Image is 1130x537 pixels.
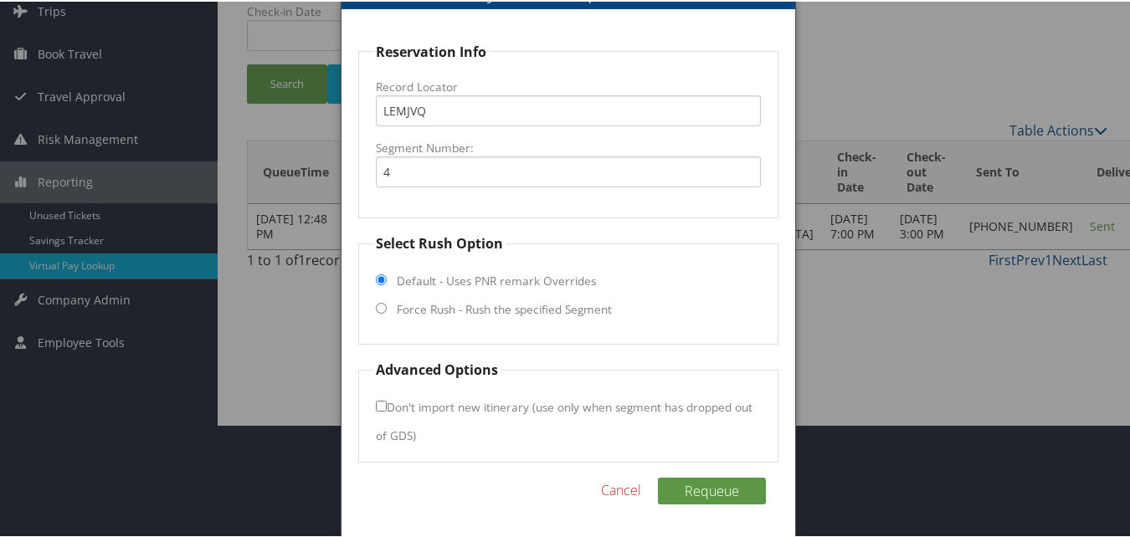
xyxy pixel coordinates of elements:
[397,299,612,316] label: Force Rush - Rush the specified Segment
[373,40,489,60] legend: Reservation Info
[658,476,766,503] button: Requeue
[376,77,760,94] label: Record Locator
[373,232,506,252] legend: Select Rush Option
[376,138,760,155] label: Segment Number:
[373,358,501,378] legend: Advanced Options
[376,390,752,449] label: Don't import new itinerary (use only when segment has dropped out of GDS)
[397,271,596,288] label: Default - Uses PNR remark Overrides
[376,399,387,410] input: Don't import new itinerary (use only when segment has dropped out of GDS)
[601,478,641,499] a: Cancel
